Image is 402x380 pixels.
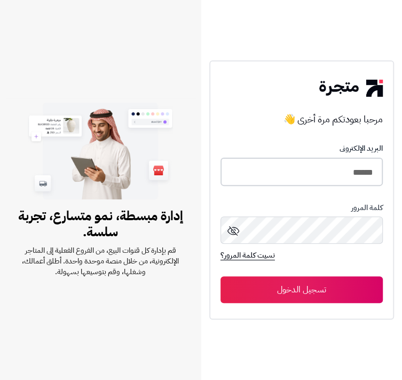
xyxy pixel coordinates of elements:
p: البريد الإلكترونى [220,144,383,153]
a: نسيت كلمة المرور؟ [220,250,275,263]
img: logo-2.png [319,80,382,97]
p: كلمة المرور [220,204,383,212]
button: تسجيل الدخول [220,276,383,303]
span: إدارة مبسطة، نمو متسارع، تجربة سلسة. [10,208,192,240]
h3: مرحبا بعودتكم مرة أخرى 👋 [220,113,383,126]
span: قم بإدارة كل قنوات البيع، من الفروع الفعلية إلى المتاجر الإلكترونية، من خلال منصة موحدة واحدة. أط... [10,245,192,277]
